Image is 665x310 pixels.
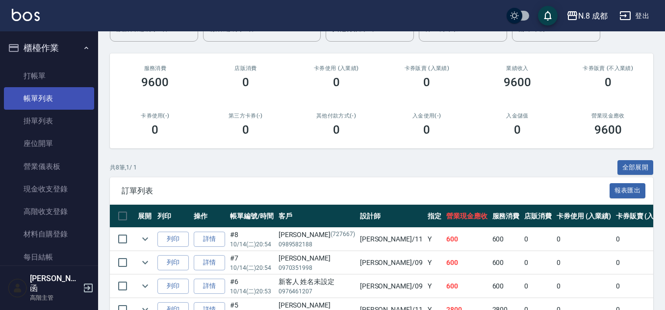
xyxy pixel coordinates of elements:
div: [PERSON_NAME] [279,230,355,240]
h3: 0 [242,75,249,89]
h3: 9600 [504,75,531,89]
a: 詳情 [194,255,225,270]
td: 600 [444,251,490,274]
h3: 服務消費 [122,65,189,72]
h2: 入金儲值 [484,113,551,119]
p: 0976461207 [279,287,355,296]
td: 600 [490,251,522,274]
td: Y [425,251,444,274]
td: 0 [554,228,614,251]
h2: 第三方卡券(-) [212,113,280,119]
a: 營業儀表板 [4,155,94,178]
h3: 9600 [594,123,622,137]
h3: 0 [152,123,158,137]
button: 全部展開 [617,160,654,175]
a: 報表匯出 [610,186,646,195]
span: 訂單列表 [122,186,610,196]
h5: [PERSON_NAME]函 [30,274,80,293]
p: 0989582188 [279,240,355,249]
button: N.8 成都 [563,6,612,26]
td: 0 [554,251,614,274]
a: 詳情 [194,232,225,247]
a: 詳情 [194,279,225,294]
button: 登出 [615,7,653,25]
td: Y [425,228,444,251]
h3: 0 [242,123,249,137]
a: 座位開單 [4,132,94,155]
a: 每日結帳 [4,246,94,268]
h3: 9600 [141,75,169,89]
td: 600 [444,275,490,298]
th: 店販消費 [522,205,554,228]
h3: 0 [333,123,340,137]
th: 指定 [425,205,444,228]
td: 600 [490,275,522,298]
th: 列印 [155,205,191,228]
button: 列印 [157,255,189,270]
th: 設計師 [358,205,425,228]
p: 共 8 筆, 1 / 1 [110,163,137,172]
td: 0 [522,251,554,274]
h3: 0 [605,75,612,89]
h2: 卡券販賣 (入業績) [393,65,460,72]
td: Y [425,275,444,298]
td: [PERSON_NAME] /11 [358,228,425,251]
a: 高階收支登錄 [4,200,94,223]
div: 新客人 姓名未設定 [279,277,355,287]
img: Person [8,278,27,298]
td: [PERSON_NAME] /09 [358,251,425,274]
button: expand row [138,279,153,293]
p: 0970351998 [279,263,355,272]
th: 帳單編號/時間 [228,205,276,228]
h3: 0 [514,123,521,137]
th: 服務消費 [490,205,522,228]
button: 列印 [157,279,189,294]
th: 操作 [191,205,228,228]
td: [PERSON_NAME] /09 [358,275,425,298]
a: 掛單列表 [4,110,94,132]
th: 展開 [135,205,155,228]
td: 0 [554,275,614,298]
h2: 卡券使用(-) [122,113,189,119]
button: 報表匯出 [610,183,646,198]
h2: 卡券販賣 (不入業績) [574,65,641,72]
img: Logo [12,9,40,21]
a: 材料自購登錄 [4,223,94,245]
p: 10/14 (二) 20:54 [230,263,274,272]
th: 卡券使用 (入業績) [554,205,614,228]
button: expand row [138,255,153,270]
h2: 業績收入 [484,65,551,72]
h2: 店販消費 [212,65,280,72]
h3: 0 [423,123,430,137]
p: 10/14 (二) 20:54 [230,240,274,249]
p: 10/14 (二) 20:53 [230,287,274,296]
th: 營業現金應收 [444,205,490,228]
div: N.8 成都 [578,10,608,22]
td: #6 [228,275,276,298]
h3: 0 [423,75,430,89]
td: #8 [228,228,276,251]
td: 600 [444,228,490,251]
a: 現金收支登錄 [4,178,94,200]
td: 0 [522,275,554,298]
h2: 入金使用(-) [393,113,460,119]
button: expand row [138,232,153,246]
h2: 其他付款方式(-) [303,113,370,119]
p: 高階主管 [30,293,80,302]
button: 列印 [157,232,189,247]
a: 打帳單 [4,65,94,87]
a: 帳單列表 [4,87,94,110]
td: 0 [522,228,554,251]
h2: 卡券使用 (入業績) [303,65,370,72]
p: (727667) [331,230,355,240]
h3: 0 [333,75,340,89]
td: #7 [228,251,276,274]
button: save [538,6,558,25]
div: [PERSON_NAME] [279,253,355,263]
th: 客戶 [276,205,358,228]
td: 600 [490,228,522,251]
button: 櫃檯作業 [4,35,94,61]
h2: 營業現金應收 [574,113,641,119]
